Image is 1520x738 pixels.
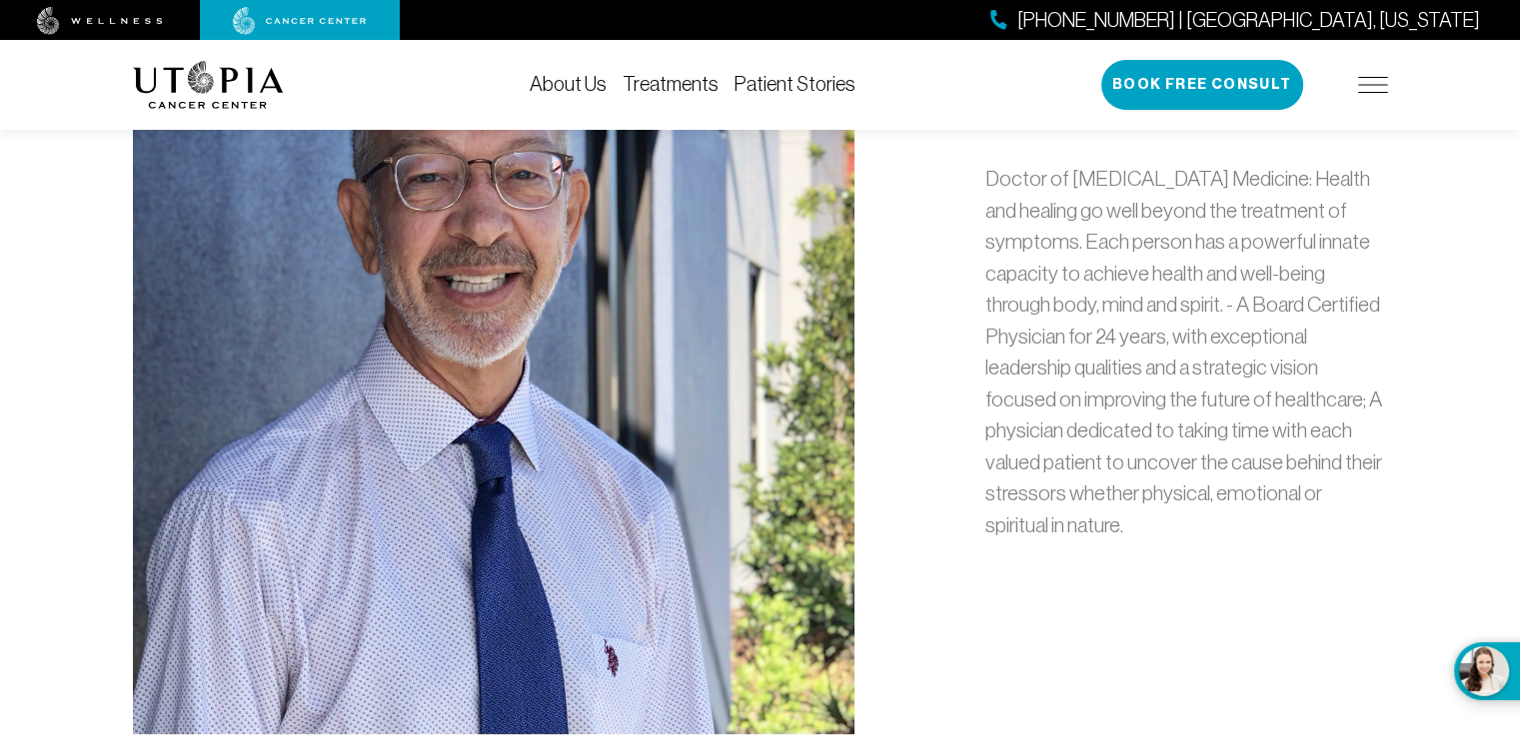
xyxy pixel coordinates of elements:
[233,7,367,35] img: cancer center
[990,6,1480,35] a: [PHONE_NUMBER] | [GEOGRAPHIC_DATA], [US_STATE]
[1101,60,1303,110] button: Book Free Consult
[37,7,163,35] img: wellness
[1358,77,1388,93] img: icon-hamburger
[530,73,607,95] a: About Us
[1017,6,1480,35] span: [PHONE_NUMBER] | [GEOGRAPHIC_DATA], [US_STATE]
[985,163,1388,540] p: Doctor of [MEDICAL_DATA] Medicine: Health and healing go well beyond the treatment of symptoms. E...
[133,61,284,109] img: logo
[623,73,719,95] a: Treatments
[735,73,855,95] a: Patient Stories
